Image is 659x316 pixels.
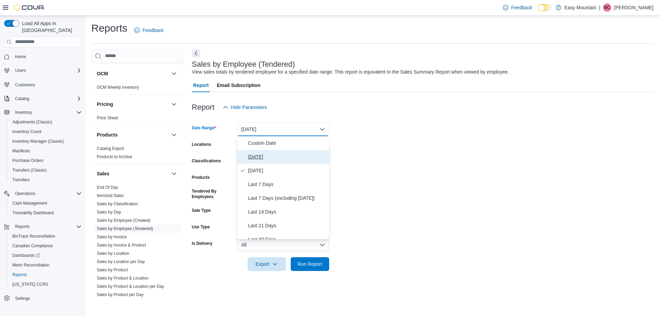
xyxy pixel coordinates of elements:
span: Canadian Compliance [12,243,53,249]
span: Users [15,68,26,73]
span: Last 14 Days [248,208,326,216]
span: Transfers [12,177,30,183]
a: Sales by Product & Location per Day [97,284,164,289]
span: Traceabilty Dashboard [10,209,82,217]
button: Pricing [170,100,178,108]
button: Adjustments (Classic) [7,117,84,127]
span: Adjustments (Classic) [12,119,52,125]
button: Products [97,131,169,138]
a: Adjustments (Classic) [10,118,55,126]
label: Products [192,175,210,180]
span: Load All Apps in [GEOGRAPHIC_DATA] [19,20,82,34]
span: Operations [15,191,35,196]
button: Operations [12,189,38,198]
span: [DATE] [248,166,326,175]
span: Users [12,66,82,75]
a: Products to Archive [97,154,132,159]
a: Transfers [10,176,32,184]
span: Export [252,257,282,271]
a: Sales by Employee (Tendered) [97,226,153,231]
button: Run Report [291,257,329,271]
button: Catalog [12,95,32,103]
span: [DATE] [248,153,326,161]
a: Inventory Count [10,128,44,136]
a: Feedback [500,1,535,14]
span: BC [604,3,610,12]
a: Itemized Sales [97,193,124,198]
h3: Products [97,131,118,138]
label: Locations [192,142,211,147]
span: Run Report [298,261,322,268]
button: Traceabilty Dashboard [7,208,84,218]
span: Catalog [15,96,29,101]
button: Customers [1,79,84,89]
a: Metrc Reconciliation [10,261,52,269]
label: Use Type [192,224,210,230]
span: Dashboards [12,253,40,258]
button: Catalog [1,94,84,103]
a: Sales by Product per Day [97,292,143,297]
div: Ben Clements [603,3,611,12]
span: [US_STATE] CCRS [12,282,48,287]
span: Reports [12,272,27,277]
span: Cash Management [12,200,47,206]
span: Manifests [10,147,82,155]
span: Custom Date [248,139,326,147]
span: Sales by Classification [97,201,138,207]
button: Metrc Reconciliation [7,260,84,270]
button: Manifests [7,146,84,156]
button: [DATE] [237,122,329,136]
a: Sales by Location [97,251,129,256]
span: Inventory [12,108,82,117]
button: All [237,238,329,252]
span: Inventory [15,110,32,115]
label: Date Range [192,125,216,131]
h3: Pricing [97,101,113,108]
span: Customers [12,80,82,89]
a: [US_STATE] CCRS [10,280,51,288]
h3: Sales [97,170,109,177]
span: BioTrack Reconciliation [12,233,55,239]
span: Reports [10,271,82,279]
span: Dashboards [10,251,82,260]
button: Sales [170,170,178,178]
span: Adjustments (Classic) [10,118,82,126]
button: Users [12,66,28,75]
span: Home [15,54,26,59]
label: Is Delivery [192,241,212,246]
button: Canadian Compliance [7,241,84,251]
h3: OCM [97,70,108,77]
span: Purchase Orders [10,156,82,165]
button: Hide Parameters [220,100,270,114]
img: Cova [14,4,45,11]
button: OCM [97,70,169,77]
span: Reports [12,222,82,231]
a: BioTrack Reconciliation [10,232,58,240]
a: Purchase Orders [10,156,46,165]
button: Export [247,257,286,271]
span: Sales by Employee (Created) [97,218,151,223]
span: Price Sheet [97,115,118,121]
button: Inventory [12,108,35,117]
a: Manifests [10,147,33,155]
a: Sales by Invoice [97,235,127,239]
button: Cash Management [7,198,84,208]
a: End Of Day [97,185,118,190]
span: Sales by Location per Day [97,259,145,264]
a: Cash Management [10,199,50,207]
a: Settings [12,294,33,303]
span: Settings [12,294,82,303]
span: Transfers (Classic) [10,166,82,174]
button: Products [170,131,178,139]
span: Washington CCRS [10,280,82,288]
h3: Report [192,103,215,111]
button: Transfers [7,175,84,185]
div: Pricing [91,114,184,125]
span: Last 7 Days [248,180,326,188]
a: Canadian Compliance [10,242,56,250]
button: Reports [1,222,84,231]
